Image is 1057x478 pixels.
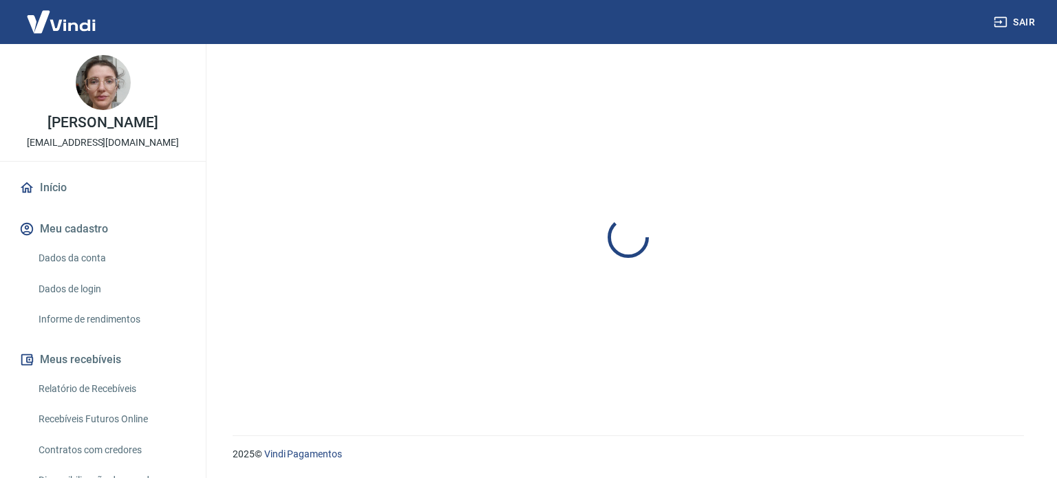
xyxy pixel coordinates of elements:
button: Meu cadastro [17,214,189,244]
img: Vindi [17,1,106,43]
button: Meus recebíveis [17,345,189,375]
a: Informe de rendimentos [33,305,189,334]
a: Recebíveis Futuros Online [33,405,189,433]
a: Início [17,173,189,203]
a: Dados da conta [33,244,189,272]
a: Dados de login [33,275,189,303]
img: bc0d86dd-2612-475a-a884-ed794f3fa037.jpg [76,55,131,110]
a: Vindi Pagamentos [264,448,342,459]
button: Sair [991,10,1040,35]
p: [EMAIL_ADDRESS][DOMAIN_NAME] [27,135,179,150]
a: Relatório de Recebíveis [33,375,189,403]
p: 2025 © [233,447,1024,461]
p: [PERSON_NAME] [47,116,158,130]
a: Contratos com credores [33,436,189,464]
